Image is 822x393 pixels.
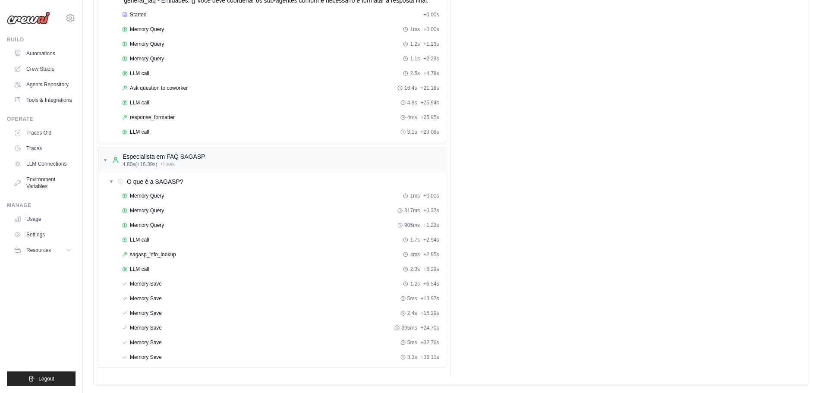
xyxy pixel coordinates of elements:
a: Traces Old [10,126,76,140]
span: Ask question to coworker [130,85,188,91]
span: response_formatter [130,114,175,121]
span: Memory Save [130,354,162,361]
span: Memory Query [130,207,164,214]
span: 4.80s (+16.39s) [123,161,157,168]
span: 1ms [410,192,420,199]
span: ▼ [103,157,108,163]
span: + 21.18s [420,85,439,91]
span: LLM call [130,70,149,77]
div: Manage [7,202,76,209]
span: + 0.00s [423,192,439,199]
span: Memory Query [130,192,164,199]
span: Memory Query [130,41,164,47]
div: Especialista em FAQ SAGASP [123,152,205,161]
span: Memory Save [130,339,162,346]
span: + 24.70s [420,324,439,331]
a: Settings [10,228,76,242]
span: Resources [26,247,51,254]
img: Logo [7,12,50,25]
span: 3.1s [407,129,417,135]
span: + 25.95s [420,114,439,121]
span: 4ms [407,114,417,121]
span: 1.2s [410,280,420,287]
span: + 2.29s [423,55,439,62]
button: Logout [7,371,76,386]
span: LLM call [130,129,149,135]
span: 317ms [404,207,420,214]
span: O que é a SAGASP? [127,177,183,186]
span: 4.8s [407,99,417,106]
a: Agents Repository [10,78,76,91]
span: + 5.29s [423,266,439,273]
div: Operate [7,116,76,123]
span: Memory Save [130,310,162,317]
span: LLM call [130,236,149,243]
span: 395ms [401,324,417,331]
span: LLM call [130,99,149,106]
span: + 2.94s [423,236,439,243]
span: + 16.39s [420,310,439,317]
a: Usage [10,212,76,226]
a: Environment Variables [10,173,76,193]
span: Memory Query [130,26,164,33]
span: Memory Save [130,280,162,287]
span: 1.7s [410,236,420,243]
span: 2.4s [407,310,417,317]
a: LLM Connections [10,157,76,171]
a: Tools & Integrations [10,93,76,107]
span: + 2.95s [423,251,439,258]
span: Logout [38,375,54,382]
span: + 1.22s [423,222,439,229]
span: 1.1s [410,55,420,62]
span: + 6.54s [423,280,439,287]
span: 16.4s [404,85,417,91]
span: 3.3s [407,354,417,361]
span: + 0.00s [423,26,439,33]
span: 1ms [410,26,420,33]
a: Traces [10,141,76,155]
span: 905ms [404,222,420,229]
span: Memory Query [130,222,164,229]
span: + 32.76s [420,339,439,346]
span: + 0.00s [423,11,439,18]
span: + 1.23s [423,41,439,47]
span: Memory Save [130,324,162,331]
span: + 13.97s [420,295,439,302]
span: Memory Query [130,55,164,62]
span: + 36.11s [420,354,439,361]
span: 2.5s [410,70,420,77]
span: + 25.94s [420,99,439,106]
span: 1.2s [410,41,420,47]
a: Crew Studio [10,62,76,76]
a: Automations [10,47,76,60]
div: Build [7,36,76,43]
button: Resources [10,243,76,257]
span: ▼ [109,178,114,185]
span: + 29.08s [420,129,439,135]
span: Started [130,11,147,18]
span: + 4.78s [423,70,439,77]
span: LLM call [130,266,149,273]
span: 5ms [407,339,417,346]
iframe: Chat Widget [779,352,822,393]
span: Memory Save [130,295,162,302]
span: 4ms [410,251,420,258]
span: 5ms [407,295,417,302]
span: sagasp_info_lookup [130,251,176,258]
span: + 0.32s [423,207,439,214]
span: 2.3s [410,266,420,273]
span: • 1 task [161,161,175,168]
